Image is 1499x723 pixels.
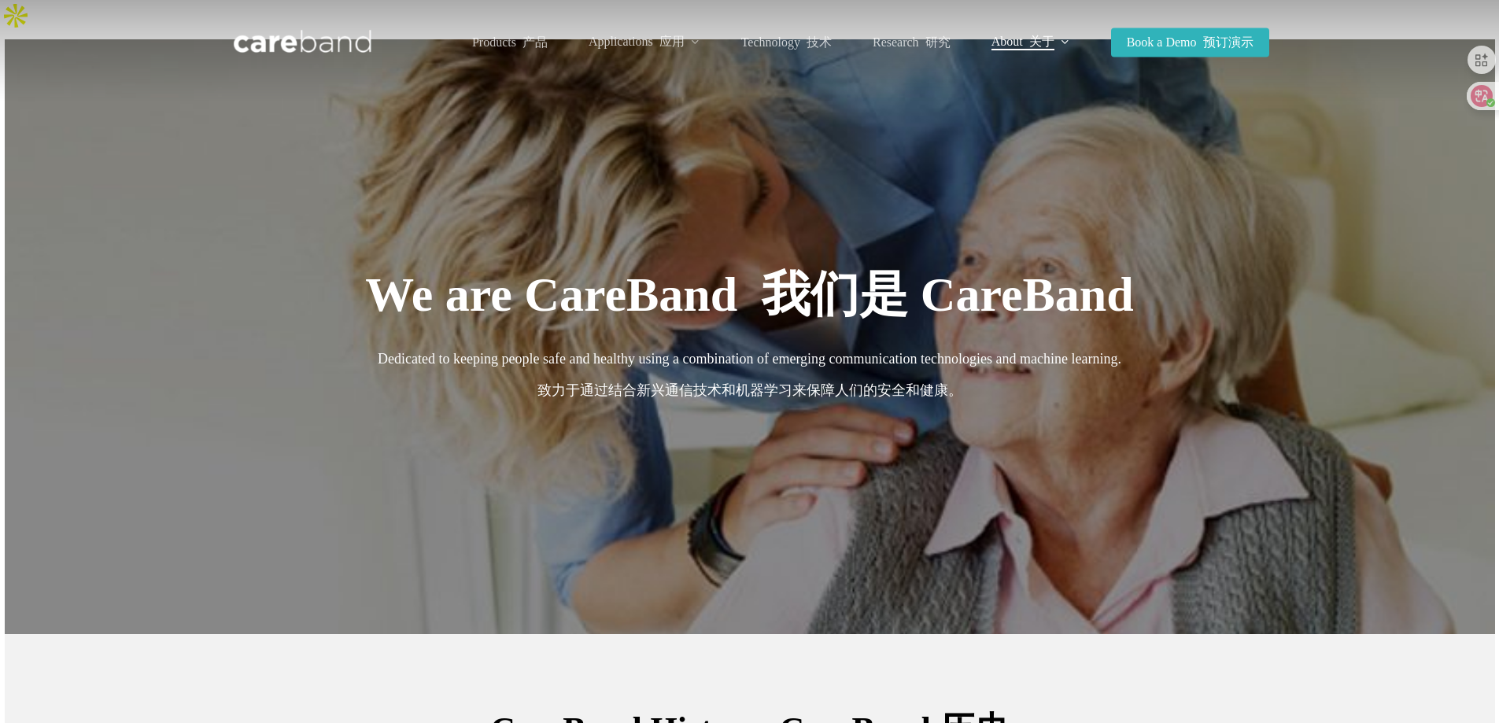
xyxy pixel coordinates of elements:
[522,35,548,49] font: 产品
[991,35,1054,48] span: About
[472,35,548,49] span: Products
[873,35,951,49] span: Research
[231,264,1269,325] h1: We are CareBand
[1203,35,1253,49] font: 预订演示
[991,35,1070,49] a: About 关于
[537,382,962,398] font: 致力于通过结合新兴通信技术和机器学习来保障人们的安全和健康。
[1111,36,1269,49] a: Book a Demo 预订演示
[589,35,685,48] span: Applications
[741,35,832,49] span: Technology
[741,36,832,49] a: Technology 技术
[231,346,1269,409] p: Dedicated to keeping people safe and healthy using a combination of emerging communication techno...
[807,35,832,49] font: 技术
[762,267,1134,321] font: 我们是 CareBand
[925,35,951,49] font: 研究
[659,35,685,48] font: 应用
[873,36,951,49] a: Research 研究
[1029,35,1054,48] font: 关于
[1127,35,1253,49] span: Book a Demo
[589,35,700,49] a: Applications 应用
[472,36,548,49] a: Products 产品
